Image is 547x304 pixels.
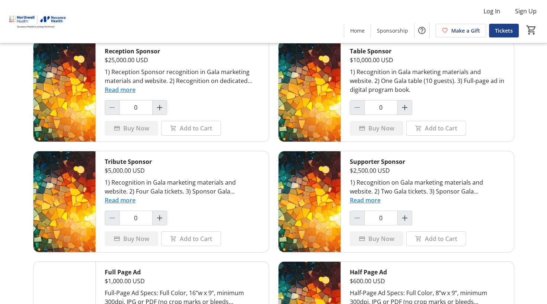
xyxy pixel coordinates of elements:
button: Increment by one [398,211,412,225]
div: $2,500.00 USD [350,166,505,175]
a: Make a Gift [436,24,486,37]
img: Supporter Sponsor [279,151,341,252]
span: Make a Gift [451,27,480,34]
img: Nuvance Health's Logo [4,3,71,40]
img: Tribute Sponsor [33,151,95,252]
input: Reception Sponsor Quantity [119,100,153,115]
div: $25,000.00 USD [105,56,260,65]
span: Log In [483,7,500,16]
input: Tribute Sponsor Quantity [119,211,153,225]
button: Read more [350,196,381,205]
button: Read more [105,196,136,205]
button: Increment by one [153,100,167,115]
button: Cart [525,23,538,37]
span: Sign Up [515,7,537,16]
div: $10,000.00 USD [350,56,505,65]
div: Reception Sponsor [105,47,260,56]
div: Tribute Sponsor [105,157,260,166]
button: Increment by one [153,211,167,225]
span: Home [350,27,365,34]
div: $600.00 USD [350,277,505,285]
a: Tickets [489,24,519,37]
input: Table Sponsor Quantity [364,100,398,115]
div: 1) Reception Sponsor recognition in Gala marketing materials and website. 2) Recognition on dedic... [105,67,260,85]
img: Reception Sponsor [33,41,95,142]
span: Sponsorship [377,27,408,34]
div: $1,000.00 USD [105,277,260,285]
a: Home [344,24,371,37]
a: Sponsorship [371,24,414,37]
div: Full Page Ad [105,268,260,277]
div: Half Page Ad [350,268,505,277]
button: Log In [478,5,506,17]
div: 1) Recognition in Gala marketing materials and website. 2) One Gala table (10 guests). 3) Full-pa... [350,67,505,94]
button: Sign Up [509,5,543,17]
div: 1) Recognition on Gala marketing materials and website. 2) Two Gala tickets. 3) Sponsor Gala atte... [350,178,505,196]
button: Read more [105,85,136,94]
div: $5,000.00 USD [105,166,260,175]
div: Table Sponsor [350,47,505,56]
button: Help [414,23,429,38]
img: Table Sponsor [279,41,341,142]
input: Supporter Sponsor Quantity [364,211,398,225]
span: Tickets [495,27,513,34]
button: Increment by one [398,100,412,115]
div: 1) Recognition in Gala marketing materials and website. 2) Four Gala tickets. 3) Sponsor Gala att... [105,178,260,196]
div: Supporter Sponsor [350,157,505,166]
